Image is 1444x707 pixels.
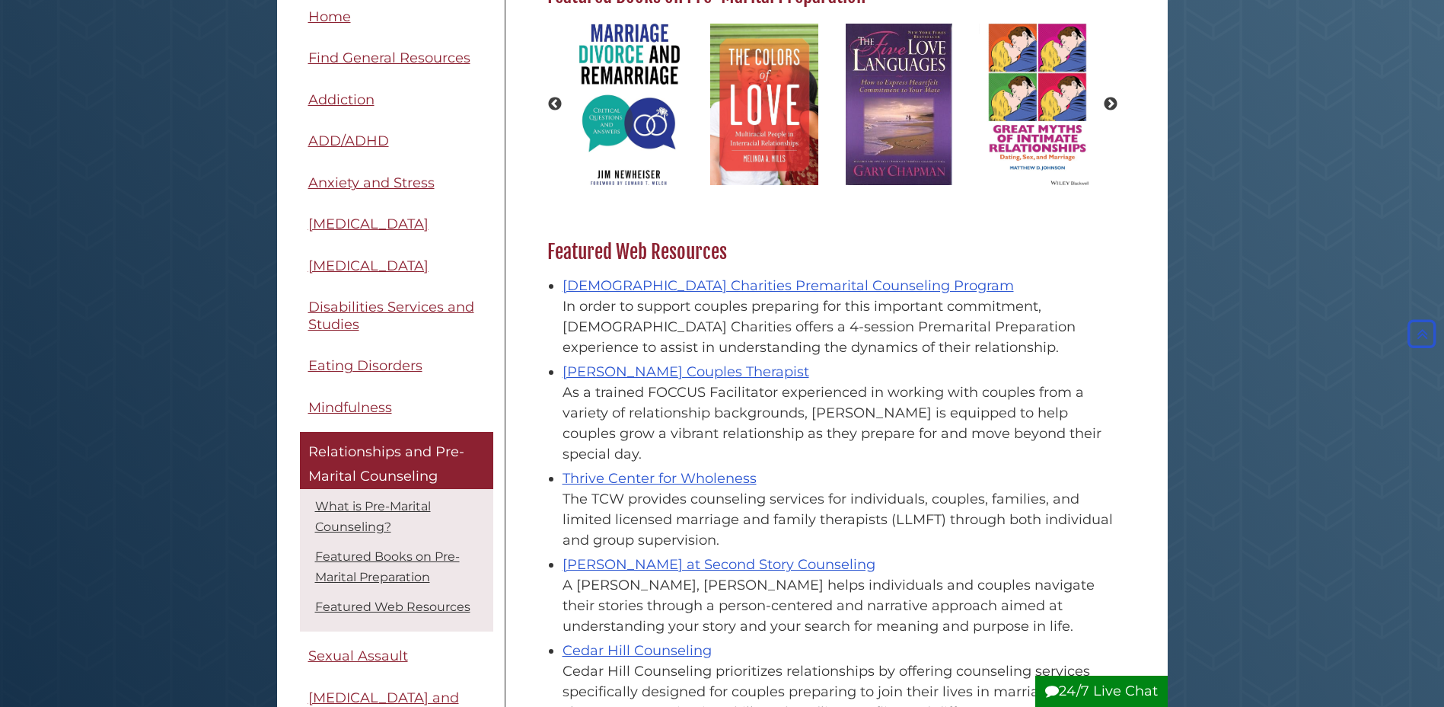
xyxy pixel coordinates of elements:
a: Featured Books on Pre-Marital Preparation [315,550,460,585]
a: Cedar Hill Counseling [563,642,712,659]
span: Find General Resources [308,50,470,67]
span: Relationships and Pre-Marital Counseling [308,444,464,485]
img: The Five Love Languages [838,16,960,193]
img: The Colors of Love: Multiracial People in Interracial Relationships [703,16,825,193]
span: Disabilities Services and Studies [308,299,474,334]
a: Sexual Assault [300,640,493,674]
a: What is Pre-Marital Counseling? [315,500,431,535]
div: In order to support couples preparing for this important commitment, [DEMOGRAPHIC_DATA] Charities... [563,296,1114,358]
a: [DEMOGRAPHIC_DATA] Charities Premarital Counseling Program [563,277,1014,294]
span: Anxiety and Stress [308,174,435,191]
a: Find General Resources [300,42,493,76]
a: Mindfulness [300,391,493,425]
span: Home [308,8,351,25]
span: Eating Disorders [308,358,422,375]
span: Addiction [308,91,375,108]
a: [MEDICAL_DATA] [300,208,493,242]
div: A [PERSON_NAME], [PERSON_NAME] helps individuals and couples navigate their stories through a per... [563,575,1114,637]
a: Thrive Center for Wholeness [563,470,757,487]
a: Featured Web Resources [315,600,470,615]
div: The TCW provides counseling services for individuals, couples, families, and limited licensed mar... [563,489,1114,551]
a: Relationships and Pre-Marital Counseling [300,433,493,490]
span: [MEDICAL_DATA] [308,258,429,274]
a: [PERSON_NAME] Couples Therapist [563,363,809,380]
button: Next [1103,97,1118,112]
img: Great myths of intimate relationships : dating, sex, and marriage [971,16,1096,193]
span: Mindfulness [308,399,392,416]
div: As a trained FOCCUS Facilitator experienced in working with couples from a variety of relationshi... [563,382,1114,465]
button: Previous [547,97,563,112]
a: [MEDICAL_DATA] [300,249,493,283]
a: Eating Disorders [300,350,493,384]
a: Anxiety and Stress [300,166,493,200]
img: Marriage, divorce and remarriage : critical questions and answers [572,16,688,193]
a: Addiction [300,83,493,117]
span: ADD/ADHD [308,133,389,150]
span: Sexual Assault [308,648,408,665]
a: Back to Top [1404,326,1440,343]
button: 24/7 Live Chat [1035,676,1168,707]
h2: Featured Web Resources [540,240,1122,264]
a: ADD/ADHD [300,125,493,159]
a: [PERSON_NAME] at Second Story Counseling [563,556,875,573]
a: Disabilities Services and Studies [300,291,493,342]
span: [MEDICAL_DATA] [308,216,429,233]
